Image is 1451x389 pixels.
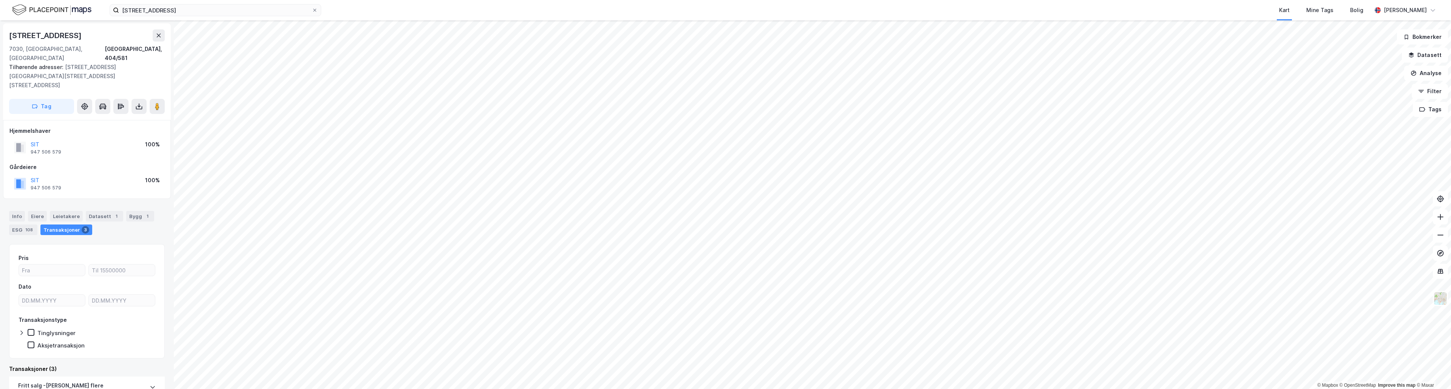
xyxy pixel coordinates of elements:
div: 1 [144,212,151,220]
div: [STREET_ADDRESS] [9,29,83,42]
img: logo.f888ab2527a4732fd821a326f86c7f29.svg [12,3,91,17]
span: Tilhørende adresser: [9,64,65,70]
button: Analyse [1404,66,1448,81]
div: Gårdeiere [9,163,164,172]
button: Filter [1412,84,1448,99]
div: 100% [145,140,160,149]
div: Dato [19,282,31,291]
a: Improve this map [1378,383,1415,388]
div: Info [9,211,25,221]
a: OpenStreetMap [1340,383,1376,388]
div: [STREET_ADDRESS][GEOGRAPHIC_DATA][STREET_ADDRESS][STREET_ADDRESS] [9,63,159,90]
div: Aksjetransaksjon [37,342,85,349]
div: 1 [113,212,120,220]
button: Bokmerker [1397,29,1448,45]
input: DD.MM.YYYY [89,295,155,306]
div: Transaksjonstype [19,315,67,324]
div: 100% [145,176,160,185]
div: Kontrollprogram for chat [1413,353,1451,389]
input: Til 15500000 [89,264,155,276]
button: Tag [9,99,74,114]
div: Eiere [28,211,47,221]
div: 3 [82,226,89,234]
div: Bygg [126,211,154,221]
div: Hjemmelshaver [9,126,164,135]
div: [GEOGRAPHIC_DATA], 404/581 [105,45,165,63]
a: Mapbox [1317,383,1338,388]
button: Datasett [1402,48,1448,63]
div: 108 [24,226,34,234]
div: Pris [19,254,29,263]
div: 7030, [GEOGRAPHIC_DATA], [GEOGRAPHIC_DATA] [9,45,105,63]
div: Kart [1279,6,1290,15]
div: 947 506 579 [31,185,61,191]
div: Tinglysninger [37,329,76,337]
div: Leietakere [50,211,83,221]
div: Datasett [86,211,123,221]
input: Fra [19,264,85,276]
div: Transaksjoner (3) [9,364,165,374]
div: 947 506 579 [31,149,61,155]
div: Bolig [1350,6,1363,15]
button: Tags [1413,102,1448,117]
input: DD.MM.YYYY [19,295,85,306]
div: [PERSON_NAME] [1384,6,1427,15]
input: Søk på adresse, matrikkel, gårdeiere, leietakere eller personer [119,5,312,16]
div: Transaksjoner [40,224,92,235]
img: Z [1433,291,1448,306]
div: ESG [9,224,37,235]
iframe: Chat Widget [1413,353,1451,389]
div: Mine Tags [1306,6,1333,15]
